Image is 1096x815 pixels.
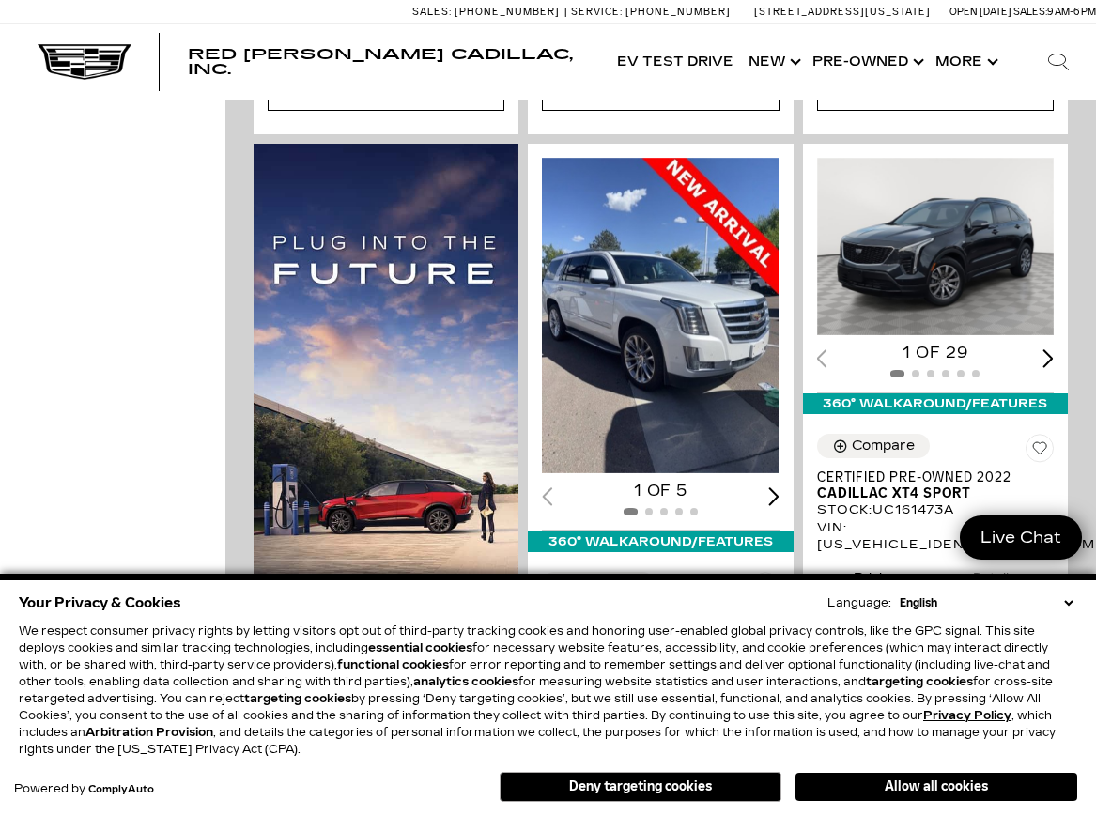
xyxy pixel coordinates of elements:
[542,481,779,501] div: 1 of 5
[88,784,154,795] a: ComplyAuto
[564,7,735,17] a: Service: [PHONE_NUMBER]
[805,24,928,100] a: Pre-Owned
[817,343,1054,363] div: 1 of 29
[971,527,1071,548] span: Live Chat
[949,6,1011,18] span: Open [DATE]
[751,572,780,607] button: Save Vehicle
[817,501,1054,518] div: Stock : UC161473A
[923,709,1011,722] a: Privacy Policy
[827,597,891,608] div: Language:
[795,773,1077,801] button: Allow all cookies
[928,24,1002,100] button: More
[368,641,472,654] strong: essential cookies
[337,658,449,671] strong: functional cookies
[754,6,931,18] a: [STREET_ADDRESS][US_STATE]
[85,726,213,739] strong: Arbitration Provision
[817,469,1054,501] a: Certified Pre-Owned 2022Cadillac XT4 Sport
[455,6,560,18] span: [PHONE_NUMBER]
[610,24,741,100] a: EV Test Drive
[1047,6,1096,18] span: 9 AM-6 PM
[817,158,1054,335] div: 1 / 2
[19,623,1077,758] p: We respect consumer privacy rights by letting visitors opt out of third-party tracking cookies an...
[960,515,1082,560] a: Live Chat
[413,675,518,688] strong: analytics cookies
[817,469,1040,485] span: Certified Pre-Owned 2022
[244,692,351,705] strong: targeting cookies
[817,158,1054,335] img: 2022 Cadillac XT4 Sport 1
[19,590,181,616] span: Your Privacy & Cookies
[542,572,655,596] button: Compare Vehicle
[500,772,781,802] button: Deny targeting cookies
[817,485,1040,501] span: Cadillac XT4 Sport
[188,45,573,78] span: Red [PERSON_NAME] Cadillac, Inc.
[821,553,931,594] button: pricing tab
[852,438,915,454] div: Compare
[817,434,930,458] button: Compare Vehicle
[895,594,1077,611] select: Language Select
[1013,6,1047,18] span: Sales:
[803,393,1068,414] div: 360° WalkAround/Features
[625,6,731,18] span: [PHONE_NUMBER]
[528,531,793,552] div: 360° WalkAround/Features
[741,24,805,100] a: New
[768,487,780,505] div: Next slide
[542,158,779,473] img: 2018 Cadillac Escalade Luxury 1
[38,44,131,80] img: Cadillac Dark Logo with Cadillac White Text
[1042,349,1054,367] div: Next slide
[412,7,564,17] a: Sales: [PHONE_NUMBER]
[542,158,779,473] div: 1 / 2
[14,783,154,795] div: Powered by
[1026,434,1054,469] button: Save Vehicle
[571,6,623,18] span: Service:
[866,675,973,688] strong: targeting cookies
[817,519,1054,553] div: VIN: [US_VEHICLE_IDENTIFICATION_NUMBER]
[940,553,1049,594] button: details tab
[412,6,452,18] span: Sales:
[188,47,591,77] a: Red [PERSON_NAME] Cadillac, Inc.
